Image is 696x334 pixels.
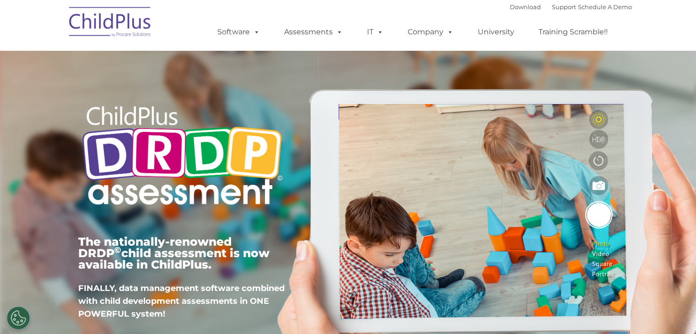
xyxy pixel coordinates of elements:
[510,3,632,11] font: |
[7,307,30,329] button: Cookies Settings
[78,283,285,319] span: FINALLY, data management software combined with child development assessments in ONE POWERFUL sys...
[78,94,286,220] img: Copyright - DRDP Logo Light
[114,245,121,255] sup: ©
[208,23,269,41] a: Software
[469,23,523,41] a: University
[358,23,393,41] a: IT
[578,3,632,11] a: Schedule A Demo
[552,3,576,11] a: Support
[78,235,270,271] span: The nationally-renowned DRDP child assessment is now available in ChildPlus.
[510,3,541,11] a: Download
[65,0,156,46] img: ChildPlus by Procare Solutions
[529,23,617,41] a: Training Scramble!!
[399,23,463,41] a: Company
[275,23,352,41] a: Assessments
